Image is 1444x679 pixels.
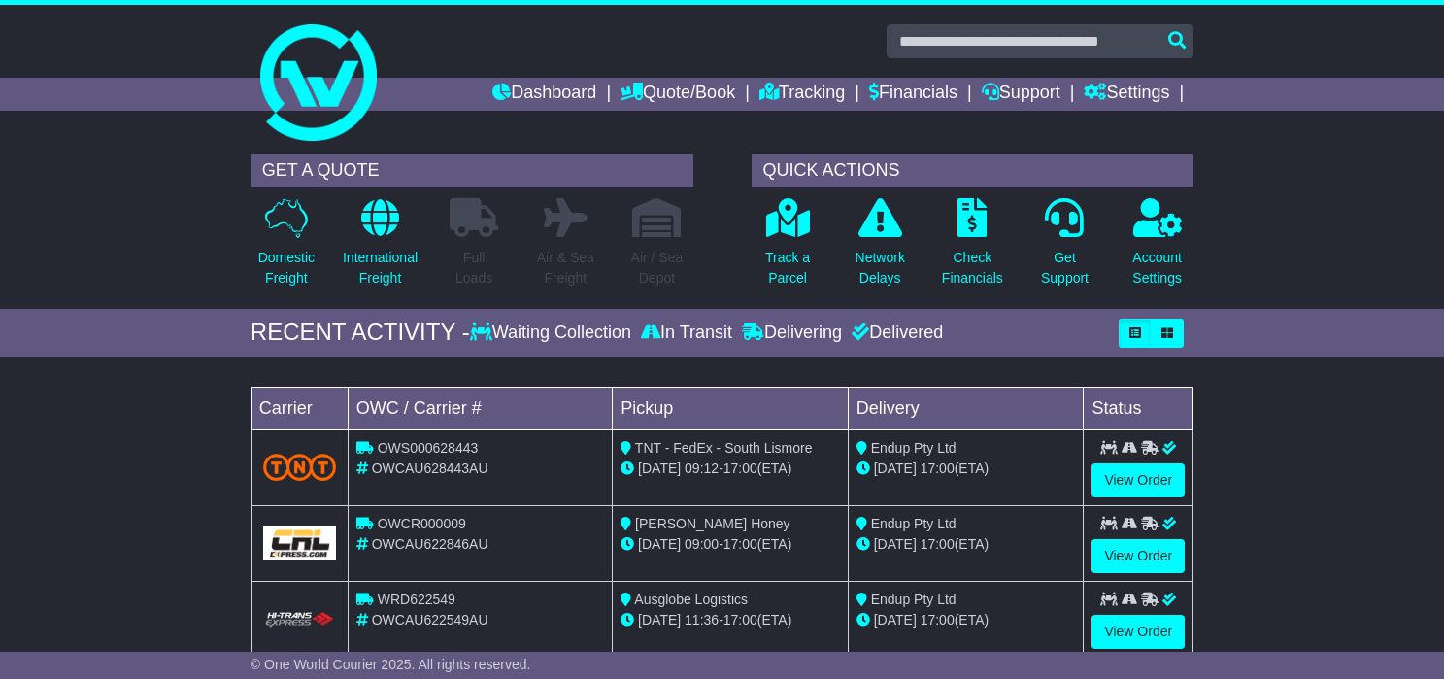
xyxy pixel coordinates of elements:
[263,526,336,560] img: GetCarrierServiceLogo
[621,534,840,555] div: - (ETA)
[752,154,1194,187] div: QUICK ACTIONS
[1091,539,1185,573] a: View Order
[450,248,498,289] p: Full Loads
[685,460,719,476] span: 09:12
[638,536,681,552] span: [DATE]
[723,536,757,552] span: 17:00
[492,78,596,111] a: Dashboard
[634,592,748,607] span: Ausglobe Logistics
[537,248,594,289] p: Air & Sea Freight
[871,440,957,456] span: Endup Pty Ltd
[942,248,1003,289] p: Check Financials
[765,248,810,289] p: Track a Parcel
[921,612,955,628] span: 17:00
[251,657,531,672] span: © One World Courier 2025. All rights reserved.
[723,612,757,628] span: 17:00
[1040,197,1090,299] a: GetSupport
[263,454,336,480] img: TNT_Domestic.png
[613,387,849,429] td: Pickup
[636,323,737,344] div: In Transit
[1041,248,1089,289] p: Get Support
[1084,387,1193,429] td: Status
[343,248,418,289] p: International Freight
[257,197,316,299] a: DomesticFreight
[848,387,1084,429] td: Delivery
[372,460,488,476] span: OWCAU628443AU
[737,323,847,344] div: Delivering
[941,197,1004,299] a: CheckFinancials
[874,460,917,476] span: [DATE]
[856,610,1076,630] div: (ETA)
[764,197,811,299] a: Track aParcel
[631,248,684,289] p: Air / Sea Depot
[251,319,470,347] div: RECENT ACTIVITY -
[723,460,757,476] span: 17:00
[856,534,1076,555] div: (ETA)
[1091,463,1185,497] a: View Order
[874,612,917,628] span: [DATE]
[1084,78,1169,111] a: Settings
[855,197,906,299] a: NetworkDelays
[856,248,905,289] p: Network Delays
[378,592,455,607] span: WRD622549
[251,387,348,429] td: Carrier
[1131,197,1183,299] a: AccountSettings
[869,78,957,111] a: Financials
[871,592,957,607] span: Endup Pty Ltd
[874,536,917,552] span: [DATE]
[378,440,479,456] span: OWS000628443
[759,78,845,111] a: Tracking
[1132,248,1182,289] p: Account Settings
[342,197,419,299] a: InternationalFreight
[638,460,681,476] span: [DATE]
[251,154,693,187] div: GET A QUOTE
[621,610,840,630] div: - (ETA)
[982,78,1060,111] a: Support
[372,536,488,552] span: OWCAU622846AU
[638,612,681,628] span: [DATE]
[871,516,957,531] span: Endup Pty Ltd
[847,323,943,344] div: Delivered
[258,248,315,289] p: Domestic Freight
[263,611,336,629] img: HiTrans.png
[685,612,719,628] span: 11:36
[621,78,735,111] a: Quote/Book
[921,460,955,476] span: 17:00
[372,612,488,628] span: OWCAU622549AU
[685,536,719,552] span: 09:00
[378,516,466,531] span: OWCR000009
[921,536,955,552] span: 17:00
[621,458,840,479] div: - (ETA)
[470,323,636,344] div: Waiting Collection
[635,440,813,456] span: TNT - FedEx - South Lismore
[856,458,1076,479] div: (ETA)
[348,387,612,429] td: OWC / Carrier #
[635,516,790,531] span: [PERSON_NAME] Honey
[1091,615,1185,649] a: View Order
